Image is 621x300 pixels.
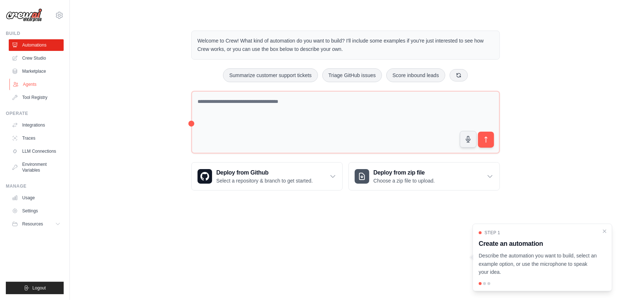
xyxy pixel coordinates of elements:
iframe: Chat Widget [585,265,621,300]
button: Score inbound leads [386,68,445,82]
a: Integrations [9,119,64,131]
div: Build [6,31,64,36]
button: Close walkthrough [602,228,608,234]
a: Traces [9,132,64,144]
a: Automations [9,39,64,51]
a: LLM Connections [9,145,64,157]
p: Welcome to Crew! What kind of automation do you want to build? I'll include some examples if you'... [198,37,494,53]
div: Manage [6,183,64,189]
a: Marketplace [9,65,64,77]
p: Choose a zip file to upload. [374,177,435,184]
div: Operate [6,111,64,116]
h3: Create an automation [479,239,597,249]
a: Environment Variables [9,159,64,176]
button: Triage GitHub issues [322,68,382,82]
button: Resources [9,218,64,230]
button: Logout [6,282,64,294]
a: Agents [9,79,64,90]
p: Select a repository & branch to get started. [216,177,313,184]
img: Logo [6,8,42,22]
a: Crew Studio [9,52,64,64]
div: Widget de chat [585,265,621,300]
span: Resources [22,221,43,227]
h3: Deploy from Github [216,168,313,177]
h3: Deploy from zip file [374,168,435,177]
p: Describe the automation you want to build, select an example option, or use the microphone to spe... [479,252,597,276]
button: Summarize customer support tickets [223,68,318,82]
a: Usage [9,192,64,204]
span: Step 1 [485,230,500,236]
a: Settings [9,205,64,217]
a: Tool Registry [9,92,64,103]
span: Logout [32,285,46,291]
